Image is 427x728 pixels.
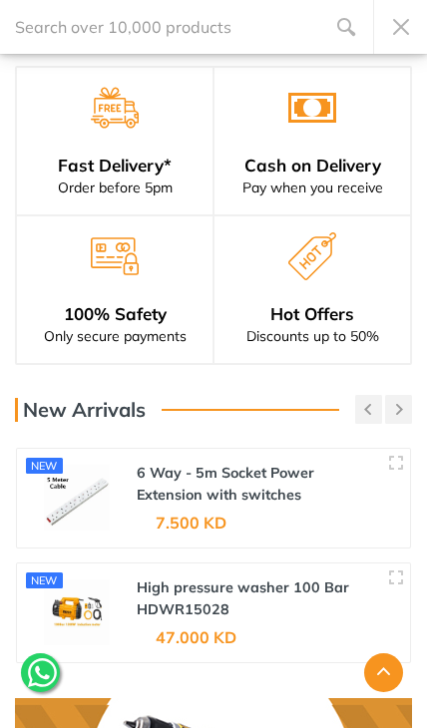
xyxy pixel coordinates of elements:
[238,302,386,326] div: Hot Offers
[137,578,349,596] a: High pressure washer 100 Bar
[41,326,189,347] div: Only secure payments
[137,600,229,618] a: HDWR15028
[238,154,386,178] div: Cash on Delivery
[156,629,236,645] div: 47.000 KD
[214,216,410,363] a: Hot Offers Discounts up to 50%
[41,302,189,326] div: 100% Safety
[26,458,63,474] div: new
[238,326,386,347] div: Discounts up to 50%
[156,515,226,531] div: 7.500 KD
[238,178,386,198] div: Pay when you receive
[41,178,189,198] div: Order before 5pm
[15,398,146,422] h3: New Arrivals
[137,464,314,503] a: 6 Way - 5m Socket Power Extension with switches
[33,465,121,531] img: Royal Tools - 6 Way - 5m Socket Power Extension with switches
[41,154,189,178] div: Fast Delivery*
[26,572,63,588] div: new
[33,579,121,645] img: Royal Tools - High pressure washer 100 Bar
